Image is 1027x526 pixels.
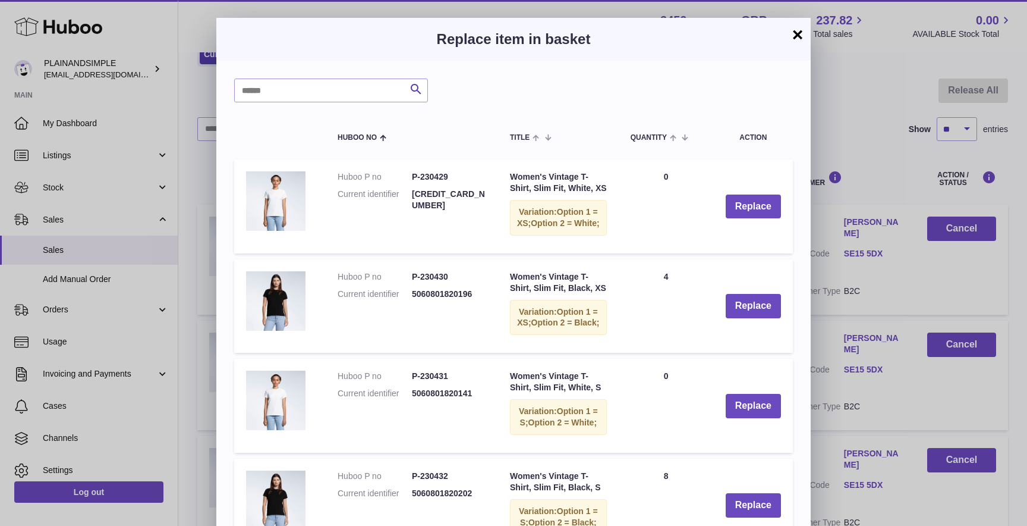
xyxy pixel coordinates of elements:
span: Title [510,134,530,142]
dd: P-230432 [412,471,486,482]
button: Replace [726,394,781,418]
button: Replace [726,195,781,219]
div: Variation: [510,399,607,435]
dd: P-230430 [412,271,486,283]
dt: Current identifier [338,388,412,399]
dd: P-230431 [412,371,486,382]
dd: 5060801820141 [412,388,486,399]
dt: Current identifier [338,289,412,300]
span: Option 2 = White; [528,418,597,427]
dd: 5060801820202 [412,488,486,499]
td: 0 [619,359,714,453]
img: Women's Vintage T-Shirt, Slim Fit, Black, XS [246,271,305,331]
th: Action [714,120,793,154]
div: Variation: [510,200,607,236]
dt: Current identifier [338,189,412,211]
dd: P-230429 [412,171,486,183]
div: Variation: [510,300,607,336]
td: Women's Vintage T-Shirt, Slim Fit, White, S [498,359,619,453]
dd: 5060801820196 [412,289,486,300]
button: Replace [726,493,781,518]
dt: Huboo P no [338,171,412,183]
span: Option 1 = XS; [517,307,597,328]
span: Option 2 = White; [531,218,600,228]
dt: Huboo P no [338,371,412,382]
button: × [790,27,805,42]
span: Quantity [631,134,667,142]
span: Option 1 = S; [520,406,598,427]
td: 0 [619,159,714,253]
span: Option 1 = XS; [517,207,598,228]
img: Women's Vintage T-Shirt, Slim Fit, White, XS [246,171,305,231]
td: Women's Vintage T-Shirt, Slim Fit, White, XS [498,159,619,253]
button: Replace [726,294,781,318]
dt: Huboo P no [338,271,412,283]
h3: Replace item in basket [234,30,793,49]
dd: [CREDIT_CARD_NUMBER] [412,189,486,211]
td: Women's Vintage T-Shirt, Slim Fit, Black, XS [498,259,619,353]
span: Option 2 = Black; [531,318,600,327]
td: 4 [619,259,714,353]
dt: Current identifier [338,488,412,499]
dt: Huboo P no [338,471,412,482]
img: Women's Vintage T-Shirt, Slim Fit, White, S [246,371,305,430]
span: Huboo no [338,134,377,142]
